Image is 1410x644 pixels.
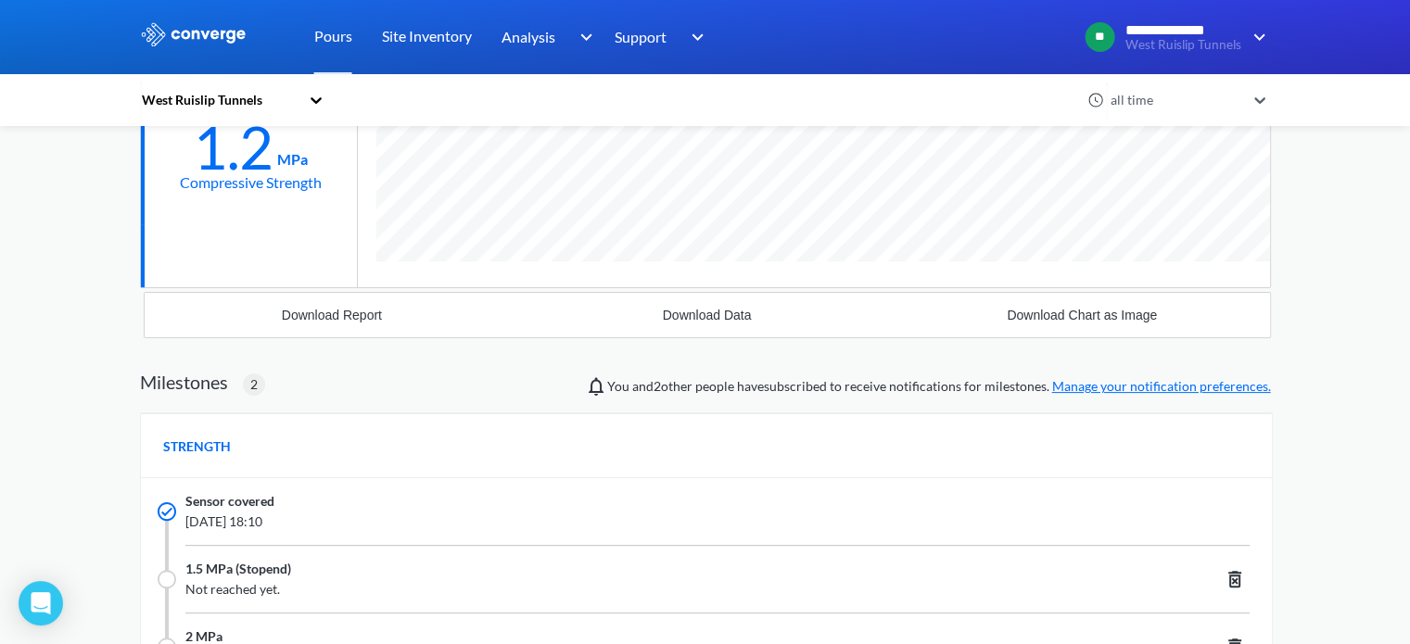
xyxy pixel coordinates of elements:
[185,559,291,579] span: 1.5 MPa (Stopend)
[615,25,667,48] span: Support
[1241,26,1271,48] img: downArrow.svg
[663,308,752,322] div: Download Data
[1052,378,1271,394] a: Manage your notification preferences.
[140,90,299,110] div: West Ruislip Tunnels
[185,491,274,511] span: Sensor covered
[140,22,248,46] img: logo_ewhite.svg
[140,371,228,393] h2: Milestones
[1007,308,1157,322] div: Download Chart as Image
[185,579,1025,600] span: Not reached yet.
[185,511,1025,532] span: [DATE] 18:10
[607,376,1271,397] span: You and people have subscribed to receive notifications for milestones.
[895,293,1270,337] button: Download Chart as Image
[163,436,231,457] span: STRENGTH
[585,375,607,398] img: notifications-icon.svg
[502,25,555,48] span: Analysis
[250,374,258,395] span: 2
[519,293,895,337] button: Download Data
[193,124,273,170] div: 1.2
[19,581,63,625] div: Open Intercom Messenger
[1125,38,1241,52] span: West Ruislip Tunnels
[145,293,520,337] button: Download Report
[567,26,597,48] img: downArrow.svg
[1106,90,1245,110] div: all time
[654,378,692,394] span: Lakshan, Sudharshan Sivarajah
[282,308,382,322] div: Download Report
[180,170,322,194] div: Compressive Strength
[680,26,709,48] img: downArrow.svg
[1087,92,1104,108] img: icon-clock.svg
